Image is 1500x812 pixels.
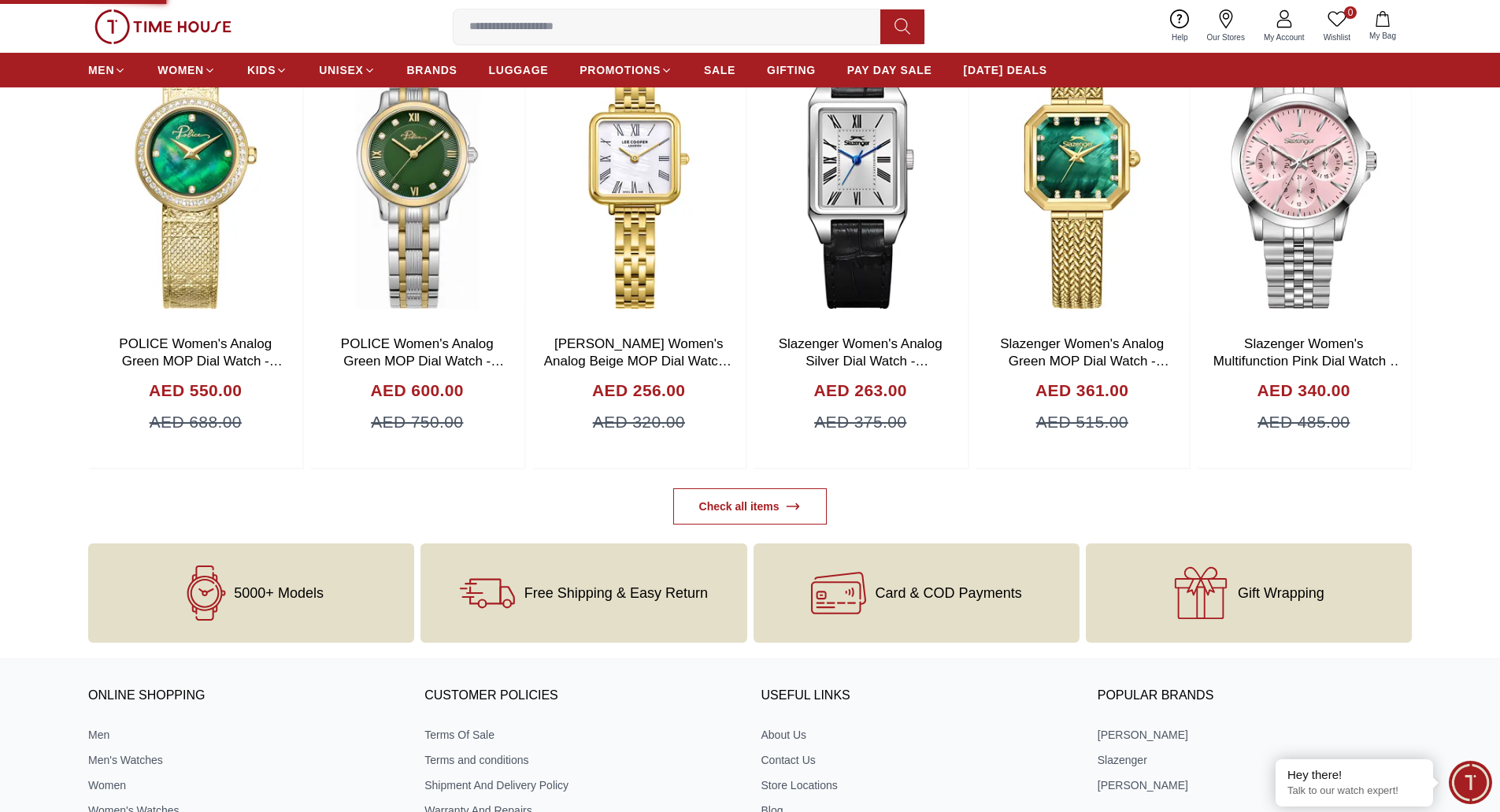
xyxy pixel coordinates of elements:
a: BRANDS [407,56,457,84]
a: SALE [704,56,735,84]
a: Store Locations [761,777,1076,793]
a: About Us [761,727,1076,743]
span: AED 375.00 [814,410,906,435]
a: Our Stores [1198,6,1254,46]
a: [PERSON_NAME] Women's Analog Beige MOP Dial Watch - LC08226.120 [544,336,734,386]
h4: AED 263.00 [814,378,907,403]
a: PAY DAY SALE [847,56,932,84]
span: WOMEN [157,62,204,78]
p: Talk to our watch expert! [1287,784,1421,798]
a: POLICE Women's Analog Green MOP Dial Watch - PEWLG0075902 [119,336,282,386]
span: BRANDS [407,62,457,78]
a: KIDS [247,56,287,84]
span: LUGGAGE [489,62,549,78]
span: UNISEX [319,62,363,78]
span: KIDS [247,62,276,78]
h3: ONLINE SHOPPING [88,684,402,708]
span: 5000+ Models [234,585,324,601]
img: Slazenger Women's Multifunction Pink Dial Watch - SL.9.2553.2.04 [1197,13,1412,328]
a: Shipment And Delivery Policy [424,777,739,793]
span: AED 688.00 [150,410,242,435]
div: Chat Widget [1449,761,1492,804]
a: Men [88,727,402,743]
a: MEN [88,56,126,84]
img: ... [94,9,231,44]
h4: AED 256.00 [592,378,685,403]
span: MEN [88,62,114,78]
span: SALE [704,62,735,78]
h3: Popular Brands [1098,684,1412,708]
a: Slazenger [1098,752,1412,768]
a: UNISEX [319,56,375,84]
a: Terms Of Sale [424,727,739,743]
h3: CUSTOMER POLICIES [424,684,739,708]
span: 0 [1344,6,1357,19]
a: Slazenger Women's Analog Green MOP Dial Watch - SL.9.2534.3.02 [1000,336,1169,386]
span: AED 485.00 [1257,410,1350,435]
a: [DATE] DEALS [964,56,1047,84]
a: Slazenger Women's Analog Silver Dial Watch - SL.9.2525.3.01 [779,336,943,386]
a: Help [1162,6,1198,46]
div: Hey there! [1287,767,1421,783]
a: PROMOTIONS [580,56,672,84]
span: Help [1165,32,1194,43]
span: AED 750.00 [371,410,463,435]
a: [PERSON_NAME] [1098,727,1412,743]
img: POLICE Women's Analog Green MOP Dial Watch - PEWLG0076202 [310,13,525,328]
span: AED 515.00 [1036,410,1128,435]
img: Slazenger Women's Analog Silver Dial Watch - SL.9.2525.3.01 [754,13,969,328]
h4: AED 361.00 [1035,378,1128,403]
a: Women [88,777,402,793]
span: My Bag [1363,30,1402,42]
span: My Account [1257,32,1311,43]
h4: AED 550.00 [149,378,242,403]
span: PROMOTIONS [580,62,661,78]
a: Check all items [673,488,828,525]
span: Free Shipping & Easy Return [524,585,708,601]
a: 0Wishlist [1314,6,1360,46]
span: Our Stores [1201,32,1251,43]
img: Slazenger Women's Analog Green MOP Dial Watch - SL.9.2534.3.02 [975,13,1190,328]
img: Lee Cooper Women's Analog Beige MOP Dial Watch - LC08226.120 [531,13,746,328]
span: PAY DAY SALE [847,62,932,78]
a: Terms and conditions [424,752,739,768]
span: Gift Wrapping [1238,585,1324,601]
a: GIFTING [767,56,816,84]
span: Wishlist [1317,32,1357,43]
button: My Bag [1360,8,1406,45]
span: Card & COD Payments [876,585,1022,601]
a: LUGGAGE [489,56,549,84]
span: GIFTING [767,62,816,78]
a: WOMEN [157,56,216,84]
a: Contact Us [761,752,1076,768]
h4: AED 340.00 [1257,378,1350,403]
h4: AED 600.00 [371,378,464,403]
span: [DATE] DEALS [964,62,1047,78]
img: POLICE Women's Analog Green MOP Dial Watch - PEWLG0075902 [88,13,303,328]
h3: USEFUL LINKS [761,684,1076,708]
span: AED 320.00 [593,410,685,435]
a: Men's Watches [88,752,402,768]
a: Slazenger Women's Multifunction Pink Dial Watch - SL.9.2553.2.04 [1213,336,1403,386]
a: [PERSON_NAME] [1098,777,1412,793]
a: POLICE Women's Analog Green MOP Dial Watch - PEWLG0076202 [341,336,504,386]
